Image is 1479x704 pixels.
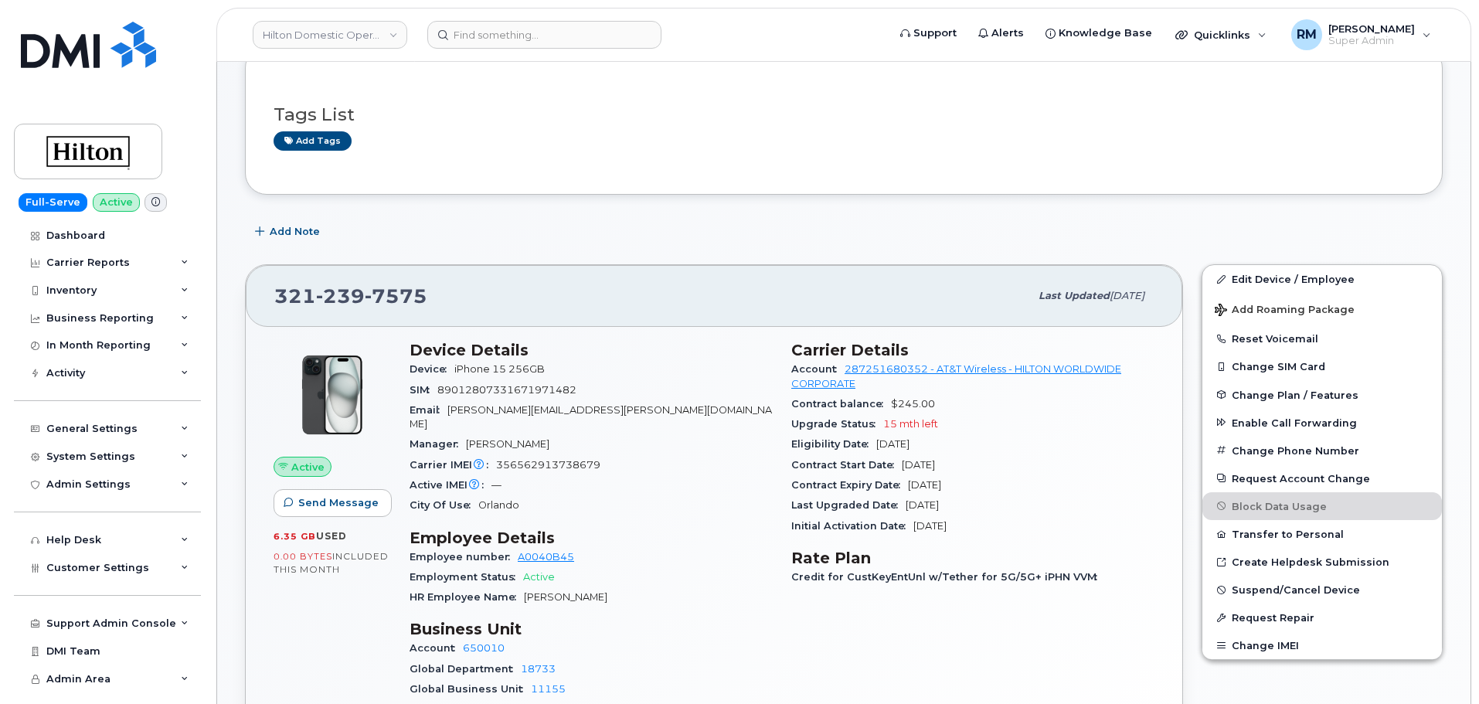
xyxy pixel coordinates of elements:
[270,224,320,239] span: Add Note
[521,663,556,675] a: 18733
[454,363,545,375] span: iPhone 15 256GB
[1202,492,1442,520] button: Block Data Usage
[791,363,845,375] span: Account
[1328,22,1415,35] span: [PERSON_NAME]
[410,683,531,695] span: Global Business Unit
[410,341,773,359] h3: Device Details
[1297,26,1317,44] span: RM
[1232,417,1357,428] span: Enable Call Forwarding
[1202,604,1442,631] button: Request Repair
[1202,381,1442,409] button: Change Plan / Features
[253,21,407,49] a: Hilton Domestic Operating Company Inc
[1202,325,1442,352] button: Reset Voicemail
[876,438,909,450] span: [DATE]
[410,551,518,563] span: Employee number
[274,551,332,562] span: 0.00 Bytes
[466,438,549,450] span: [PERSON_NAME]
[365,284,427,308] span: 7575
[791,341,1154,359] h3: Carrier Details
[1202,631,1442,659] button: Change IMEI
[523,571,555,583] span: Active
[791,571,1105,583] span: Credit for CustKeyEntUnl w/Tether for 5G/5G+ iPHN VVM
[478,499,519,511] span: Orlando
[491,479,501,491] span: —
[791,499,906,511] span: Last Upgraded Date
[1164,19,1277,50] div: Quicklinks
[791,438,876,450] span: Eligibility Date
[291,460,325,474] span: Active
[1215,304,1355,318] span: Add Roaming Package
[1232,389,1358,400] span: Change Plan / Features
[410,404,447,416] span: Email
[274,131,352,151] a: Add tags
[1202,293,1442,325] button: Add Roaming Package
[245,218,333,246] button: Add Note
[791,549,1154,567] h3: Rate Plan
[410,459,496,471] span: Carrier IMEI
[518,551,574,563] a: A0040B45
[496,459,600,471] span: 356562913738679
[791,479,908,491] span: Contract Expiry Date
[1202,464,1442,492] button: Request Account Change
[1280,19,1442,50] div: Rachel Miller
[410,591,524,603] span: HR Employee Name
[902,459,935,471] span: [DATE]
[791,459,902,471] span: Contract Start Date
[274,489,392,517] button: Send Message
[410,529,773,547] h3: Employee Details
[274,531,316,542] span: 6.35 GB
[1035,18,1163,49] a: Knowledge Base
[410,663,521,675] span: Global Department
[889,18,967,49] a: Support
[883,418,938,430] span: 15 mth left
[1202,548,1442,576] a: Create Helpdesk Submission
[1059,26,1152,41] span: Knowledge Base
[1110,290,1144,301] span: [DATE]
[463,642,505,654] a: 650010
[410,642,463,654] span: Account
[1202,576,1442,604] button: Suspend/Cancel Device
[410,620,773,638] h3: Business Unit
[316,530,347,542] span: used
[913,520,947,532] span: [DATE]
[316,284,365,308] span: 239
[410,438,466,450] span: Manager
[298,495,379,510] span: Send Message
[891,398,935,410] span: $245.00
[967,18,1035,49] a: Alerts
[908,479,941,491] span: [DATE]
[410,363,454,375] span: Device
[1202,265,1442,293] a: Edit Device / Employee
[427,21,661,49] input: Find something...
[791,398,891,410] span: Contract balance
[1202,352,1442,380] button: Change SIM Card
[286,349,379,441] img: iPhone_15_Black.png
[410,384,437,396] span: SIM
[791,363,1121,389] a: 287251680352 - AT&T Wireless - HILTON WORLDWIDE CORPORATE
[410,404,772,430] span: [PERSON_NAME][EMAIL_ADDRESS][PERSON_NAME][DOMAIN_NAME]
[1412,637,1467,692] iframe: Messenger Launcher
[1194,29,1250,41] span: Quicklinks
[1202,409,1442,437] button: Enable Call Forwarding
[991,26,1024,41] span: Alerts
[1328,35,1415,47] span: Super Admin
[1202,520,1442,548] button: Transfer to Personal
[1202,437,1442,464] button: Change Phone Number
[274,284,427,308] span: 321
[791,418,883,430] span: Upgrade Status
[437,384,576,396] span: 89012807331671971482
[531,683,566,695] a: 11155
[913,26,957,41] span: Support
[410,479,491,491] span: Active IMEI
[410,499,478,511] span: City Of Use
[1232,584,1360,596] span: Suspend/Cancel Device
[1039,290,1110,301] span: Last updated
[524,591,607,603] span: [PERSON_NAME]
[410,571,523,583] span: Employment Status
[906,499,939,511] span: [DATE]
[791,520,913,532] span: Initial Activation Date
[274,105,1414,124] h3: Tags List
